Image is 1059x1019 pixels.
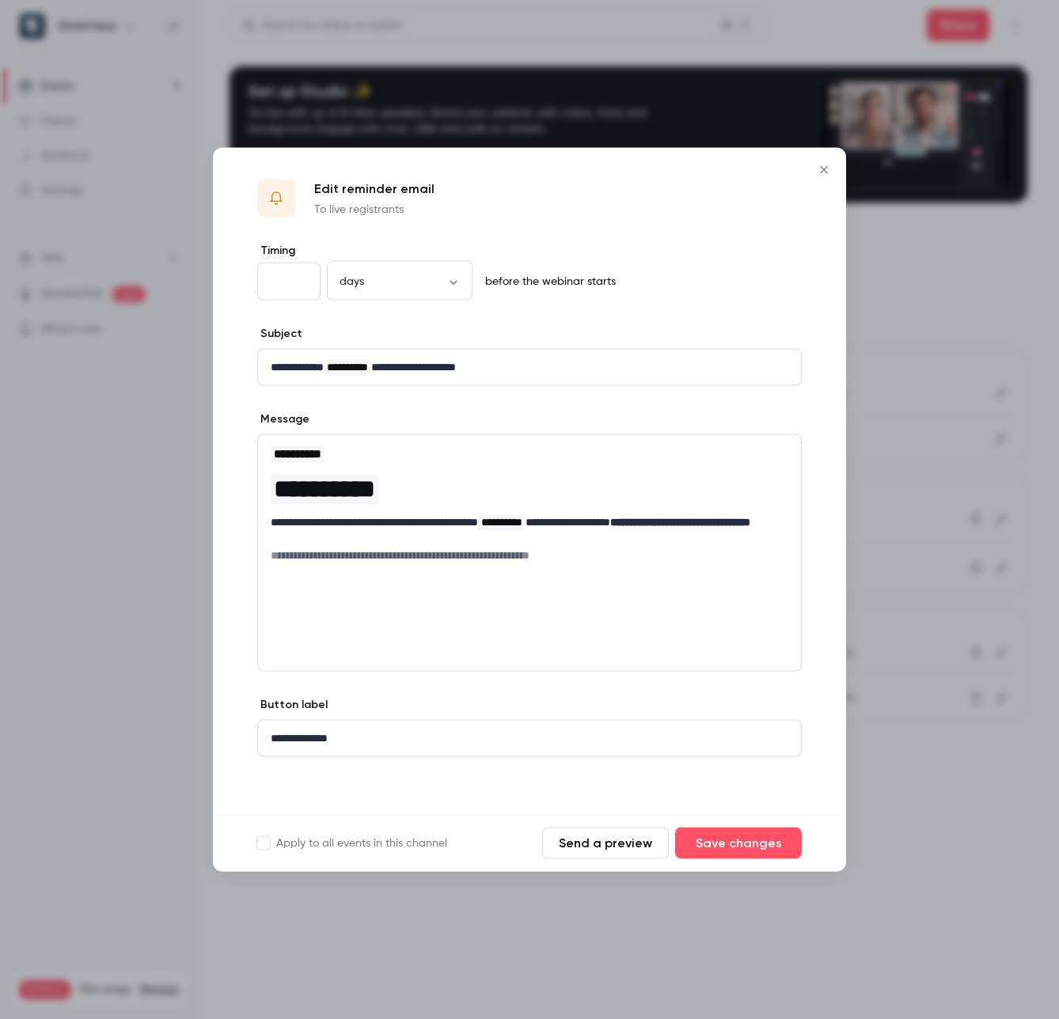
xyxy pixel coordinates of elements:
div: days [327,273,473,289]
p: before the webinar starts [479,274,616,290]
div: editor [258,435,801,573]
label: Subject [257,326,302,342]
p: Edit reminder email [314,180,435,199]
div: editor [258,350,801,385]
label: Message [257,411,309,427]
button: Close [808,154,840,186]
button: Save changes [675,828,802,859]
button: Send a preview [542,828,669,859]
label: Timing [257,243,802,259]
p: To live registrants [314,202,435,218]
label: Button label [257,697,328,713]
div: editor [258,721,801,756]
label: Apply to all events in this channel [257,835,447,851]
